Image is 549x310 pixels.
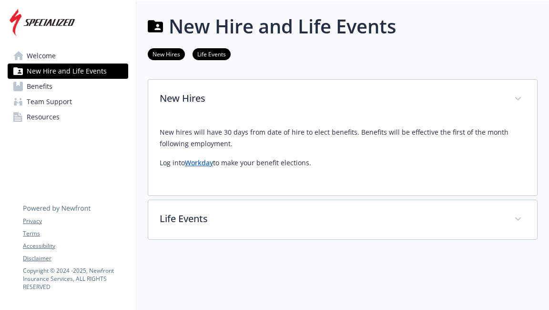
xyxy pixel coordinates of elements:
[27,64,107,79] span: New Hire and Life Events
[27,94,72,109] span: Team Support
[148,80,537,119] div: New Hires
[23,229,128,238] a: Terms
[160,212,503,226] p: Life Events
[169,12,396,41] h1: New Hire and Life Events
[185,158,213,167] a: Workday
[8,94,128,109] a: Team Support
[27,48,56,64] span: Welcome
[23,267,128,291] p: Copyright © 2024 - 2025 , Newfront Insurance Services, ALL RIGHTS RESERVED
[160,91,503,106] p: New Hires
[160,157,526,169] p: Log into to make your benefit elections.
[148,200,537,239] div: Life Events
[8,109,128,125] a: Resources
[8,48,128,64] a: Welcome
[8,79,128,94] a: Benefits
[8,64,128,79] a: New Hire and Life Events
[23,242,128,250] a: Accessibility
[148,49,185,58] a: New Hires
[27,109,60,125] span: Resources
[27,79,52,94] span: Benefits
[23,217,128,225] a: Privacy
[23,254,128,263] a: Disclaimer
[148,119,537,195] div: New Hires
[160,127,526,150] p: New hires will have 30 days from date of hire to elect benefits. Benefits will be effective the f...
[193,49,231,58] a: Life Events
